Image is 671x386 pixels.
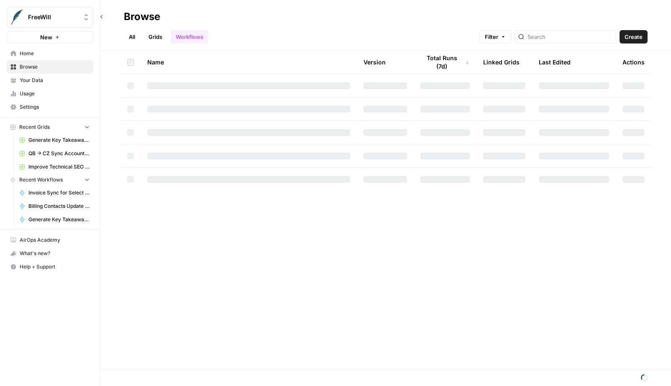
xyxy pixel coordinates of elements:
div: Total Runs (7d) [420,51,470,74]
a: Your Data [7,74,93,87]
button: Filter [479,30,511,43]
span: Settings [20,103,90,111]
span: Filter [485,33,498,41]
a: Settings [7,100,93,114]
input: Search [528,33,612,41]
div: Linked Grids [483,51,520,74]
div: Browse [124,10,160,23]
span: Help + Support [20,263,90,271]
a: Workflows [171,30,208,43]
span: FreeWill [28,13,79,21]
span: New [40,33,52,41]
a: Browse [7,60,93,74]
span: Usage [20,90,90,97]
span: Recent Workflows [19,176,63,184]
a: Grids [143,30,167,43]
button: What's new? [7,247,93,260]
a: QB -> CZ Sync Account Matching [15,147,93,160]
button: New [7,31,93,43]
span: Recent Grids [19,123,50,131]
a: AirOps Academy [7,233,93,247]
a: Billing Contacts Update Workflow v3.0 [15,199,93,213]
span: Invoice Sync for Select Partners (QB -> CZ) [28,189,90,197]
div: Last Edited [539,51,571,74]
a: Invoice Sync for Select Partners (QB -> CZ) [15,186,93,199]
span: Your Data [20,77,90,84]
div: Actions [622,51,645,74]
button: Recent Workflows [7,174,93,186]
a: Usage [7,87,93,100]
button: Recent Grids [7,121,93,133]
span: QB -> CZ Sync Account Matching [28,150,90,157]
div: Name [147,51,350,74]
button: Help + Support [7,260,93,274]
span: Home [20,50,90,57]
a: Improve Technical SEO for Page [15,160,93,174]
a: Generate Key Takeaways from Webinar Transcripts [15,133,93,147]
span: Generate Key Takeaways from Webinar Transcripts [28,136,90,144]
img: FreeWill Logo [10,10,25,25]
button: Create [620,30,648,43]
span: AirOps Academy [20,236,90,244]
span: Browse [20,63,90,71]
button: Workspace: FreeWill [7,7,93,28]
a: Home [7,47,93,60]
span: Generate Key Takeaways from Webinar Transcript [28,216,90,223]
a: Generate Key Takeaways from Webinar Transcript [15,213,93,226]
span: Billing Contacts Update Workflow v3.0 [28,202,90,210]
a: All [124,30,140,43]
span: Improve Technical SEO for Page [28,163,90,171]
div: Version [364,51,386,74]
span: Create [625,33,643,41]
